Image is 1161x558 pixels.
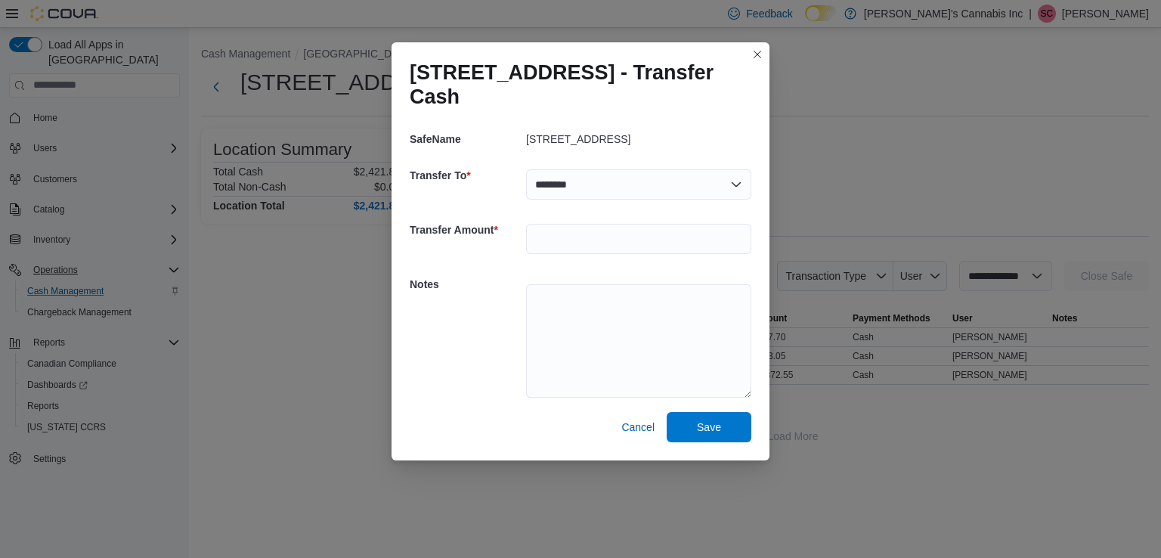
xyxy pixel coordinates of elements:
span: Cancel [621,420,655,435]
h5: Transfer To [410,160,523,191]
p: [STREET_ADDRESS] [526,133,630,145]
button: Closes this modal window [748,45,766,64]
button: Cancel [615,412,661,442]
button: Save [667,412,751,442]
h1: [STREET_ADDRESS] - Transfer Cash [410,60,739,109]
h5: SafeName [410,124,523,154]
h5: Notes [410,269,523,299]
h5: Transfer Amount [410,215,523,245]
span: Save [697,420,721,435]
